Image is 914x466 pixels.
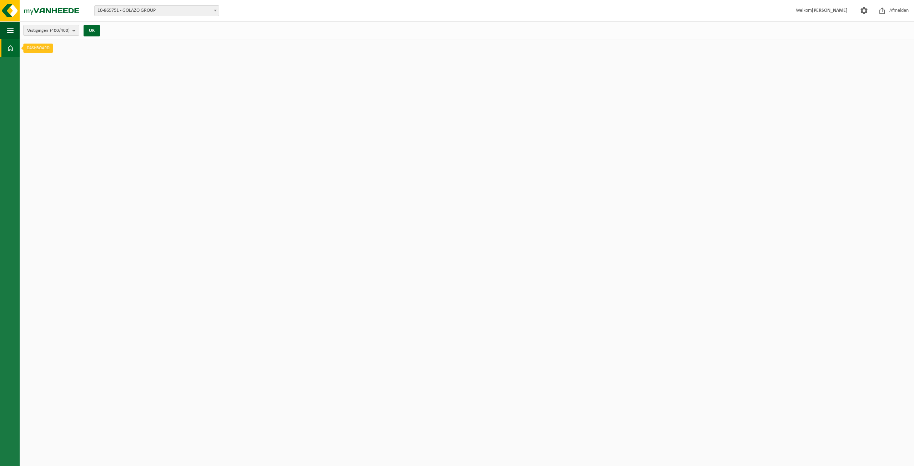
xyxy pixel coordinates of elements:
count: (400/400) [50,28,70,33]
button: OK [84,25,100,36]
span: 10-869751 - GOLAZO GROUP [95,6,219,16]
span: 10-869751 - GOLAZO GROUP [94,5,219,16]
strong: [PERSON_NAME] [812,8,848,13]
span: Vestigingen [27,25,70,36]
button: Vestigingen(400/400) [23,25,79,36]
